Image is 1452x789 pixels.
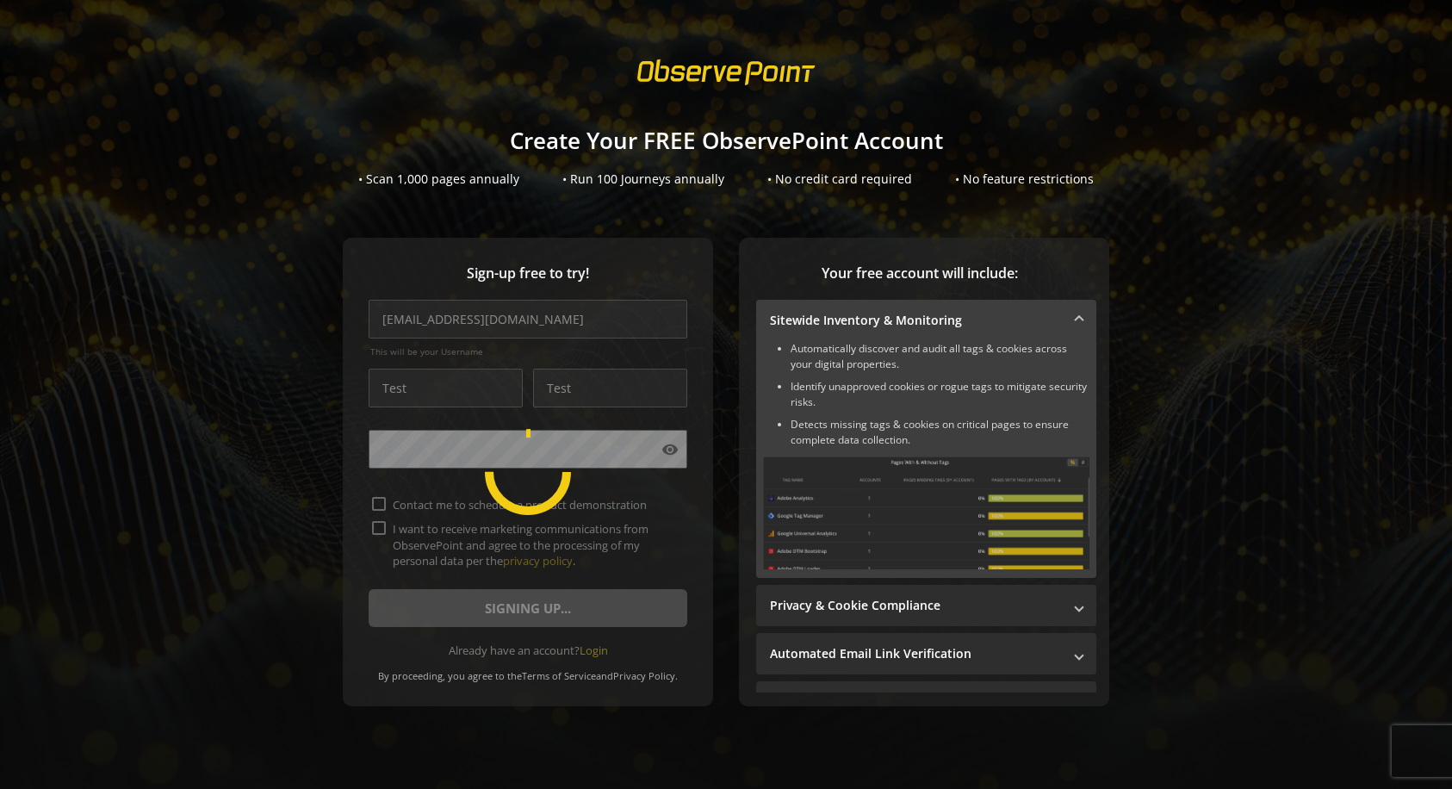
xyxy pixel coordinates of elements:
div: By proceeding, you agree to the and . [369,658,687,682]
div: • Scan 1,000 pages annually [358,171,519,188]
mat-expansion-panel-header: Performance Monitoring with Web Vitals [756,681,1096,723]
div: • No feature restrictions [955,171,1094,188]
li: Automatically discover and audit all tags & cookies across your digital properties. [791,341,1089,372]
div: • No credit card required [767,171,912,188]
mat-panel-title: Automated Email Link Verification [770,645,1062,662]
li: Identify unapproved cookies or rogue tags to mitigate security risks. [791,379,1089,410]
li: Detects missing tags & cookies on critical pages to ensure complete data collection. [791,417,1089,448]
span: Sign-up free to try! [369,264,687,283]
a: Privacy Policy [613,669,675,682]
mat-expansion-panel-header: Automated Email Link Verification [756,633,1096,674]
div: Sitewide Inventory & Monitoring [756,341,1096,578]
img: Sitewide Inventory & Monitoring [763,457,1089,569]
mat-expansion-panel-header: Sitewide Inventory & Monitoring [756,300,1096,341]
mat-expansion-panel-header: Privacy & Cookie Compliance [756,585,1096,626]
a: Terms of Service [522,669,596,682]
mat-panel-title: Sitewide Inventory & Monitoring [770,312,1062,329]
span: Your free account will include: [756,264,1083,283]
mat-panel-title: Privacy & Cookie Compliance [770,597,1062,614]
div: • Run 100 Journeys annually [562,171,724,188]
